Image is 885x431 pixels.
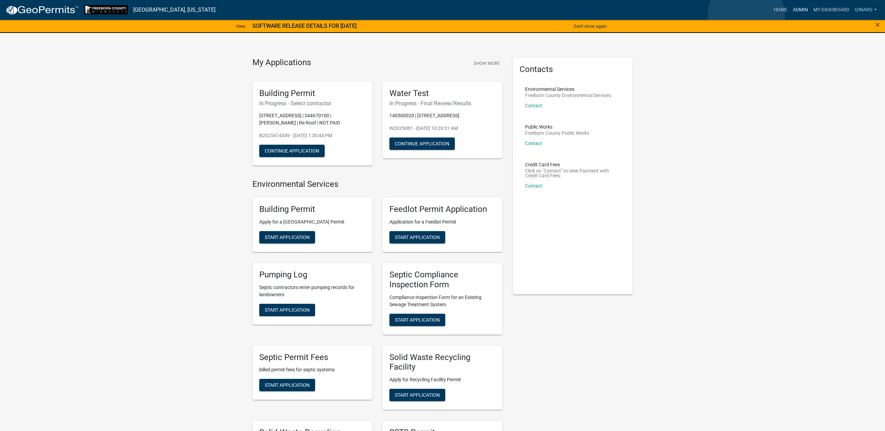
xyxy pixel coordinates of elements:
[389,314,445,326] button: Start Application
[259,88,365,98] h5: Building Permit
[389,270,496,290] h5: Septic Compliance Inspection Form
[811,3,852,16] a: My Dashboard
[389,376,496,383] p: Apply for Recycling Facility Permit
[265,235,310,240] span: Start Application
[259,218,365,226] p: Apply for a [GEOGRAPHIC_DATA] Permit
[389,100,496,107] h6: In Progress - Final Review/Results
[525,168,620,178] p: Click on "Contact" to view Payment with Credit Card Fees.
[389,204,496,214] h5: Feedlot Permit Application
[259,204,365,214] h5: Building Permit
[133,4,215,16] a: [GEOGRAPHIC_DATA], [US_STATE]
[525,87,611,92] p: Environmental Services
[395,235,440,240] span: Start Application
[389,352,496,372] h5: Solid Waste Recycling Facility
[395,392,440,398] span: Start Application
[252,179,502,189] h4: Environmental Services
[259,100,365,107] h6: In Progress - Select contractor
[389,231,445,243] button: Start Application
[259,352,365,362] h5: Septic Permit Fees
[233,21,248,32] a: View
[259,132,365,139] p: B2025474349 - [DATE] 1:30:44 PM
[389,294,496,308] p: Compliance Inspection Form for an Existing Sewage Treatment System.
[252,23,357,29] strong: SOFTWARE RELEASE DETAILS FOR [DATE]
[525,103,542,108] a: Contact
[395,317,440,322] span: Start Application
[771,3,790,16] a: Home
[252,58,311,68] h4: My Applications
[389,112,496,119] p: 140500020 | [STREET_ADDRESS]
[389,125,496,132] p: W2025081 - [DATE] 10:26:31 AM
[265,382,310,388] span: Start Application
[84,5,128,14] img: Freeborn County, Minnesota
[525,162,620,167] p: Credit Card Fees
[525,141,542,146] a: Contact
[259,304,315,316] button: Start Application
[265,307,310,312] span: Start Application
[389,389,445,401] button: Start Application
[259,366,365,373] p: billed permit fees for septic systems
[259,112,365,127] p: [STREET_ADDRESS] | 344670100 | [PERSON_NAME] | Re-Roof | NOT PAID
[259,231,315,243] button: Start Application
[389,137,455,150] button: Continue Application
[389,88,496,98] h5: Water Test
[525,93,611,98] p: Freeborn County Environmental Services
[790,3,811,16] a: Admin
[259,284,365,298] p: Septic contractors enter pumping records for landowners
[525,124,589,129] p: Public Works
[259,270,365,280] h5: Pumping Log
[389,218,496,226] p: Application for a Feedlot Permit
[471,58,502,69] button: Show More
[525,183,542,189] a: Contact
[259,145,325,157] button: Continue Application
[875,21,880,29] button: Close
[852,3,880,16] a: ginarg
[571,21,609,32] button: Don't show again
[520,64,626,74] h5: Contacts
[875,20,880,29] span: ×
[259,379,315,391] button: Start Application
[525,131,589,135] p: Freeborn County Public Works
